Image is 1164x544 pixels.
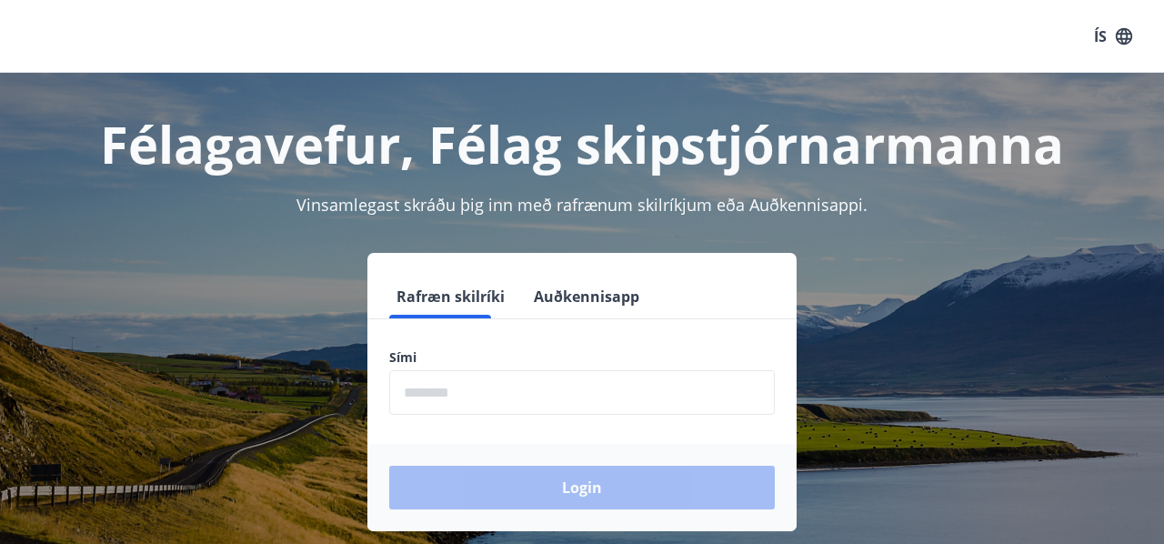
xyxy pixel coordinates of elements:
button: Rafræn skilríki [389,275,512,318]
h1: Félagavefur, Félag skipstjórnarmanna [22,109,1142,178]
label: Sími [389,348,775,367]
button: Auðkennisapp [527,275,647,318]
button: ÍS [1084,20,1142,53]
span: Vinsamlegast skráðu þig inn með rafrænum skilríkjum eða Auðkennisappi. [296,194,868,216]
